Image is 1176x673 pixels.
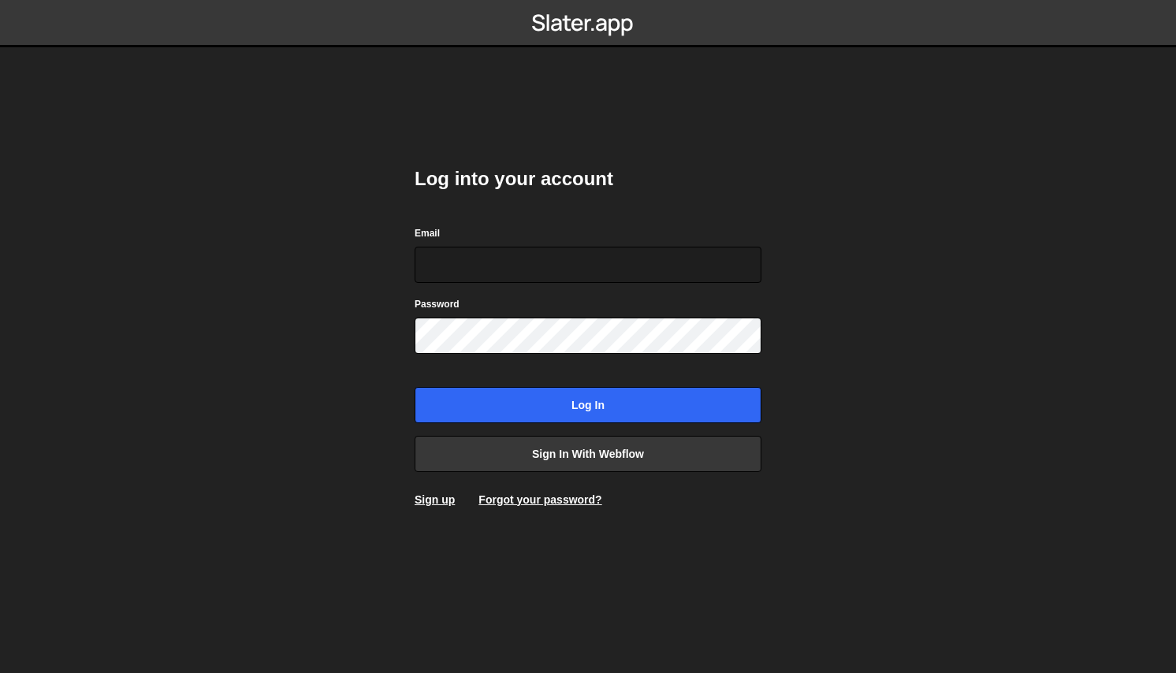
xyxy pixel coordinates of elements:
label: Email [415,225,440,241]
a: Forgot your password? [478,493,601,506]
a: Sign up [415,493,455,506]
input: Log in [415,387,761,423]
label: Password [415,296,460,312]
a: Sign in with Webflow [415,436,761,472]
h2: Log into your account [415,166,761,191]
